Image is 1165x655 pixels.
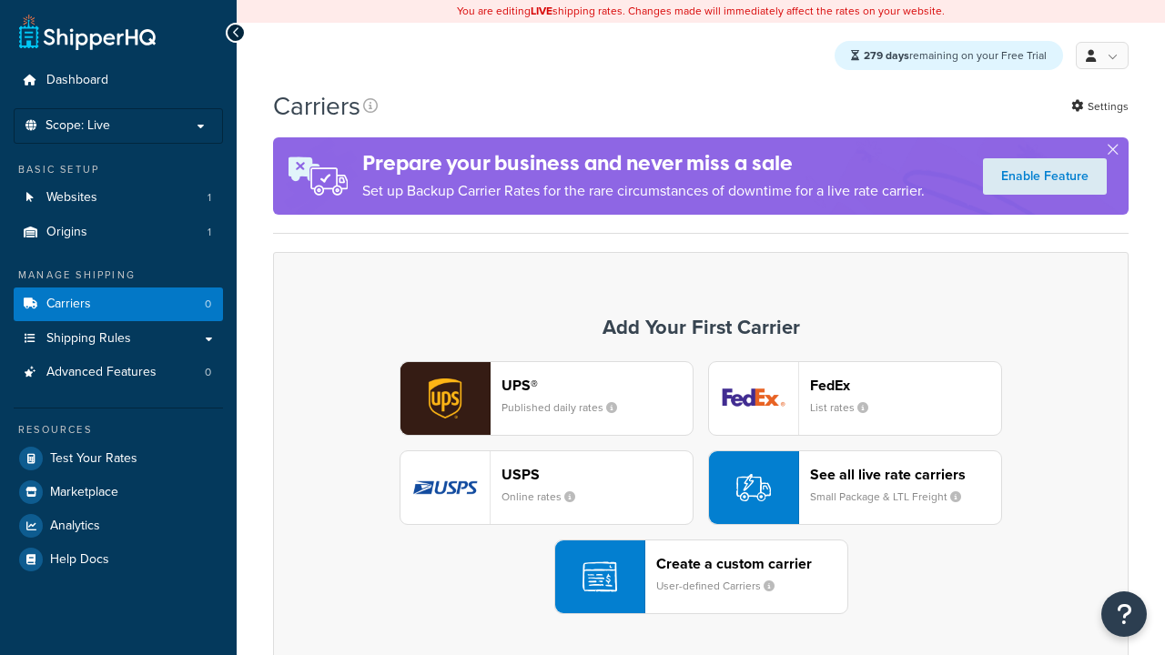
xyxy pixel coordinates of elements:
[14,356,223,389] a: Advanced Features 0
[208,190,211,206] span: 1
[205,365,211,380] span: 0
[501,377,693,394] header: UPS®
[810,489,976,505] small: Small Package & LTL Freight
[582,559,617,594] img: icon-carrier-custom-c93b8a24.svg
[400,361,694,436] button: ups logoUPS®Published daily rates
[46,118,110,134] span: Scope: Live
[400,362,490,435] img: ups logo
[1071,94,1129,119] a: Settings
[14,216,223,249] a: Origins 1
[709,362,798,435] img: fedEx logo
[46,331,131,347] span: Shipping Rules
[14,181,223,215] li: Websites
[501,399,632,416] small: Published daily rates
[810,399,883,416] small: List rates
[14,543,223,576] a: Help Docs
[14,287,223,321] a: Carriers 0
[50,519,100,534] span: Analytics
[208,225,211,240] span: 1
[810,377,1001,394] header: FedEx
[810,466,1001,483] header: See all live rate carriers
[14,64,223,97] a: Dashboard
[501,489,590,505] small: Online rates
[531,3,552,19] b: LIVE
[14,162,223,177] div: Basic Setup
[50,451,137,467] span: Test Your Rates
[19,14,156,50] a: ShipperHQ Home
[1101,591,1147,637] button: Open Resource Center
[362,148,925,178] h4: Prepare your business and never miss a sale
[400,450,694,525] button: usps logoUSPSOnline rates
[46,225,87,240] span: Origins
[14,422,223,438] div: Resources
[708,361,1002,436] button: fedEx logoFedExList rates
[14,356,223,389] li: Advanced Features
[736,470,771,505] img: icon-carrier-liverate-becf4550.svg
[983,158,1107,195] a: Enable Feature
[864,47,909,64] strong: 279 days
[46,297,91,312] span: Carriers
[46,365,157,380] span: Advanced Features
[400,451,490,524] img: usps logo
[656,555,847,572] header: Create a custom carrier
[14,442,223,475] a: Test Your Rates
[14,267,223,283] div: Manage Shipping
[205,297,211,312] span: 0
[273,88,360,124] h1: Carriers
[14,509,223,542] a: Analytics
[14,476,223,509] a: Marketplace
[50,552,109,568] span: Help Docs
[14,322,223,356] a: Shipping Rules
[50,485,118,500] span: Marketplace
[14,216,223,249] li: Origins
[501,466,693,483] header: USPS
[14,181,223,215] a: Websites 1
[292,317,1109,338] h3: Add Your First Carrier
[46,190,97,206] span: Websites
[656,578,789,594] small: User-defined Carriers
[14,287,223,321] li: Carriers
[273,137,362,215] img: ad-rules-rateshop-fe6ec290ccb7230408bd80ed9643f0289d75e0ffd9eb532fc0e269fcd187b520.png
[46,73,108,88] span: Dashboard
[708,450,1002,525] button: See all live rate carriersSmall Package & LTL Freight
[835,41,1063,70] div: remaining on your Free Trial
[362,178,925,204] p: Set up Backup Carrier Rates for the rare circumstances of downtime for a live rate carrier.
[554,539,848,614] button: Create a custom carrierUser-defined Carriers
